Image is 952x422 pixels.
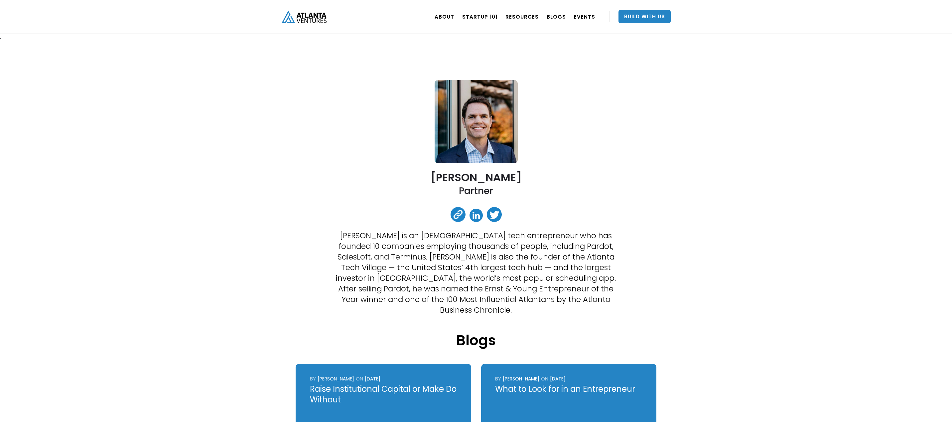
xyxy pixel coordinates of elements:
div: [DATE] [365,375,380,382]
div: by [495,375,501,382]
div: by [310,375,316,382]
div: [PERSON_NAME] [503,375,539,382]
a: EVENTS [574,7,595,26]
div: Raise Institutional Capital or Make Do Without [310,384,457,405]
div: [DATE] [550,375,566,382]
a: BLOGS [547,7,566,26]
div: ON [356,375,363,382]
h2: [PERSON_NAME] [431,171,522,183]
h2: Partner [459,185,493,197]
a: ABOUT [435,7,454,26]
a: RESOURCES [505,7,539,26]
div: [PERSON_NAME] [318,375,354,382]
a: Build With Us [618,10,671,23]
h1: Blogs [456,332,496,352]
div: What to Look for in an Entrepreneur [495,384,642,394]
p: [PERSON_NAME] is an [DEMOGRAPHIC_DATA] tech entrepreneur who has founded 10 companies employing t... [332,230,620,315]
div: ON [541,375,548,382]
a: Startup 101 [462,7,497,26]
